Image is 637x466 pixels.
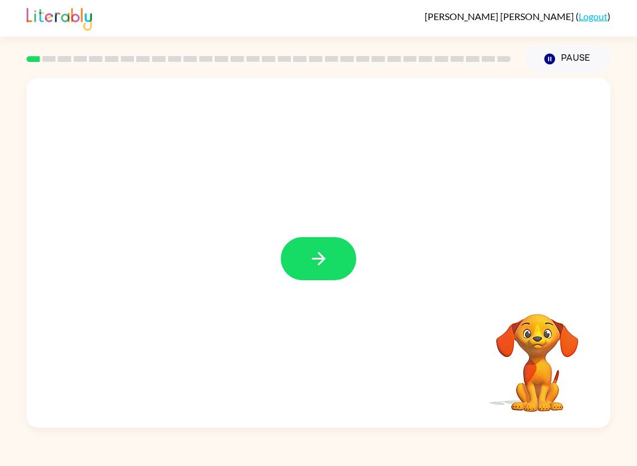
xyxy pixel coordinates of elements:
[425,11,576,22] span: [PERSON_NAME] [PERSON_NAME]
[579,11,608,22] a: Logout
[478,296,596,414] video: Your browser must support playing .mp4 files to use Literably. Please try using another browser.
[27,5,92,31] img: Literably
[525,45,610,73] button: Pause
[425,11,610,22] div: ( )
